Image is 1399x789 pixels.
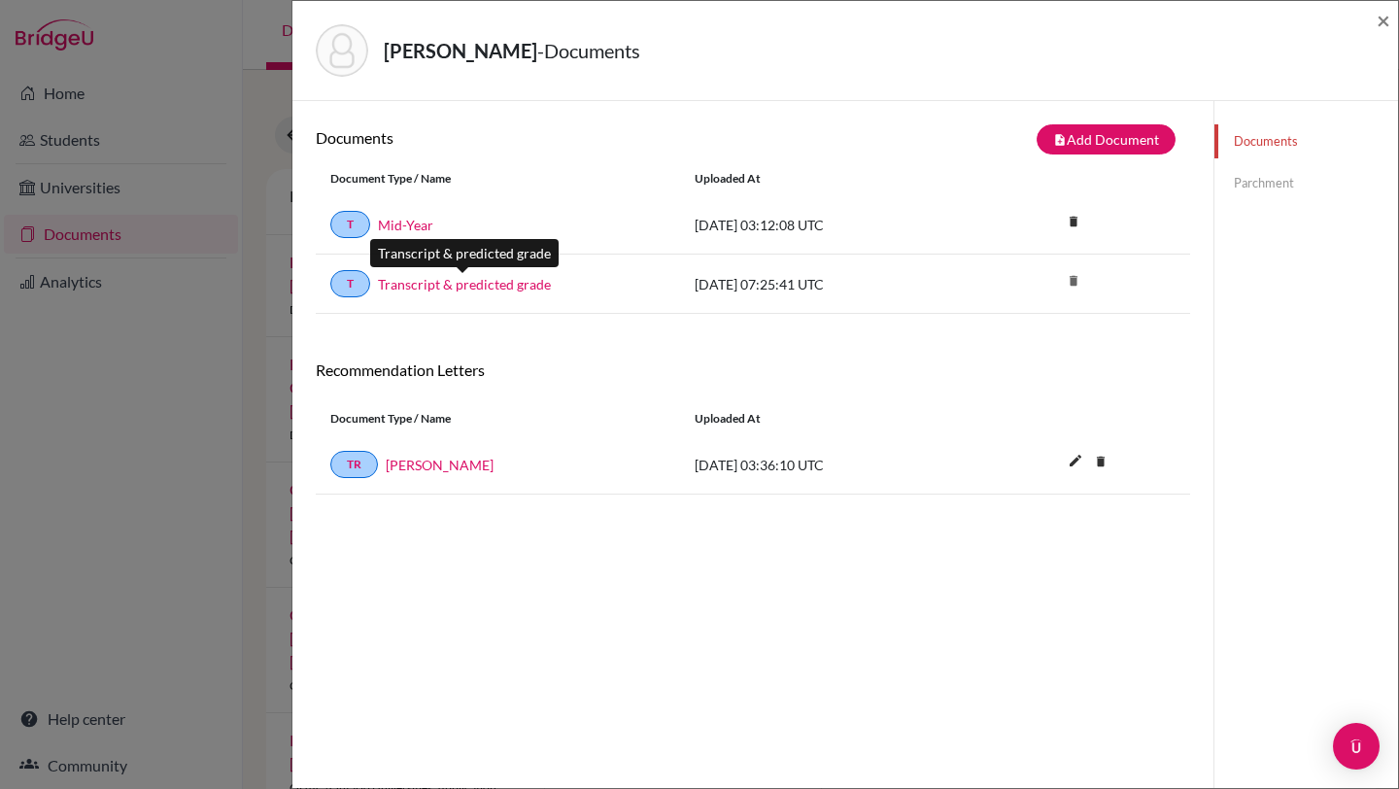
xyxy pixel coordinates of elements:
div: [DATE] 03:12:08 UTC [680,215,972,235]
div: Uploaded at [680,170,972,188]
button: note_addAdd Document [1037,124,1176,154]
button: edit [1059,448,1092,477]
h6: Recommendation Letters [316,360,1190,379]
a: Mid-Year [378,215,433,235]
div: Document Type / Name [316,170,680,188]
strong: [PERSON_NAME] [384,39,537,62]
a: Parchment [1214,166,1398,200]
a: [PERSON_NAME] [386,455,494,475]
a: Documents [1214,124,1398,158]
a: T [330,270,370,297]
a: Transcript & predicted grade [378,274,551,294]
span: × [1377,6,1390,34]
a: delete [1059,210,1088,236]
div: [DATE] 07:25:41 UTC [680,274,972,294]
div: Uploaded at [680,410,972,428]
a: T [330,211,370,238]
i: delete [1086,447,1115,476]
button: Close [1377,9,1390,32]
a: TR [330,451,378,478]
i: delete [1059,207,1088,236]
div: Open Intercom Messenger [1333,723,1380,770]
span: [DATE] 03:36:10 UTC [695,457,824,473]
div: Transcript & predicted grade [370,239,559,267]
div: Document Type / Name [316,410,680,428]
h6: Documents [316,128,753,147]
i: note_add [1053,133,1067,147]
a: delete [1086,450,1115,476]
i: edit [1060,445,1091,476]
span: - Documents [537,39,640,62]
i: delete [1059,266,1088,295]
